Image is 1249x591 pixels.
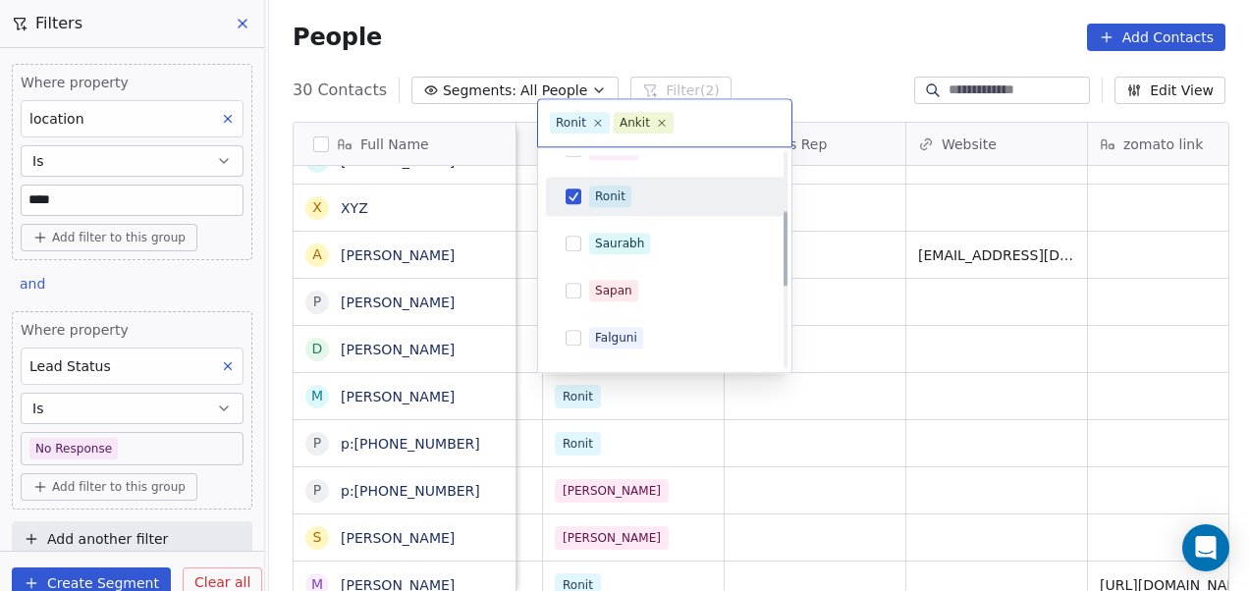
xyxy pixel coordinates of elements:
div: Saurabh [595,235,644,252]
div: Falguni [595,329,637,347]
div: Ankit [620,114,650,132]
div: Ronit [556,114,586,132]
div: Ronit [595,188,625,205]
div: Anmol [595,140,632,158]
div: Sapan [595,282,632,299]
